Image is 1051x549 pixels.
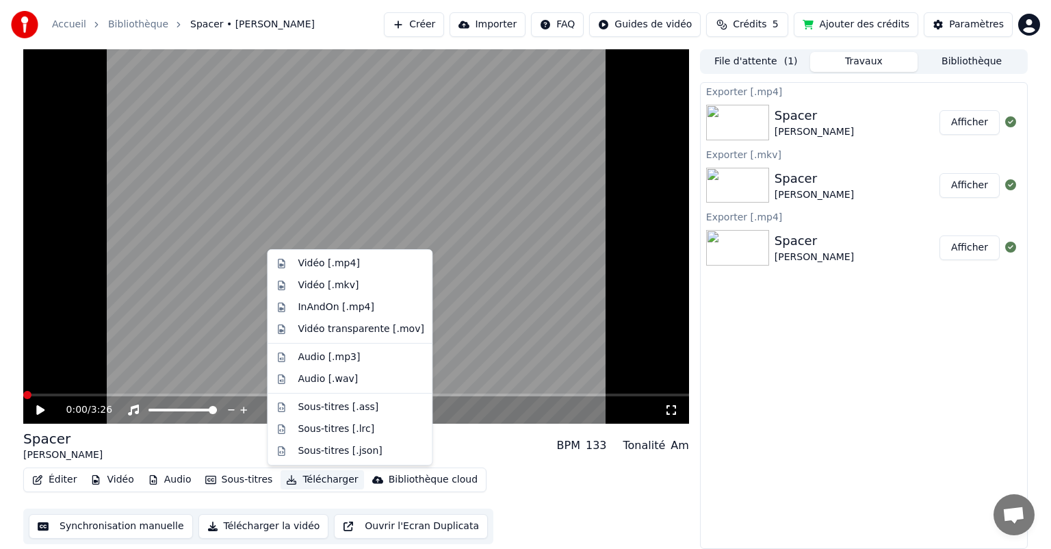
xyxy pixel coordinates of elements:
[142,470,197,489] button: Audio
[775,251,854,264] div: [PERSON_NAME]
[775,231,854,251] div: Spacer
[784,55,798,68] span: ( 1 )
[589,12,701,37] button: Guides de vidéo
[773,18,779,31] span: 5
[701,83,1027,99] div: Exporter [.mp4]
[198,514,329,539] button: Télécharger la vidéo
[994,494,1035,535] div: Ouvrir le chat
[924,12,1013,37] button: Paramètres
[298,422,374,436] div: Sous-titres [.lrc]
[794,12,918,37] button: Ajouter des crédits
[450,12,525,37] button: Importer
[775,169,854,188] div: Spacer
[298,279,359,292] div: Vidéo [.mkv]
[918,52,1026,72] button: Bibliothèque
[671,437,689,454] div: Am
[939,235,1000,260] button: Afficher
[11,11,38,38] img: youka
[531,12,584,37] button: FAQ
[701,146,1027,162] div: Exporter [.mkv]
[91,403,112,417] span: 3:26
[775,106,854,125] div: Spacer
[298,350,360,364] div: Audio [.mp3]
[52,18,315,31] nav: breadcrumb
[190,18,315,31] span: Spacer • [PERSON_NAME]
[810,52,918,72] button: Travaux
[108,18,168,31] a: Bibliothèque
[701,208,1027,225] div: Exporter [.mp4]
[939,173,1000,198] button: Afficher
[706,12,788,37] button: Crédits5
[334,514,488,539] button: Ouvrir l'Ecran Duplicata
[623,437,666,454] div: Tonalité
[298,444,382,458] div: Sous-titres [.json]
[23,429,103,448] div: Spacer
[281,470,363,489] button: Télécharger
[298,301,374,314] div: InAndOn [.mp4]
[775,125,854,139] div: [PERSON_NAME]
[298,372,358,386] div: Audio [.wav]
[389,473,478,487] div: Bibliothèque cloud
[586,437,607,454] div: 133
[66,403,88,417] span: 0:00
[23,448,103,462] div: [PERSON_NAME]
[27,470,82,489] button: Éditer
[298,257,359,270] div: Vidéo [.mp4]
[949,18,1004,31] div: Paramètres
[85,470,139,489] button: Vidéo
[298,322,424,336] div: Vidéo transparente [.mov]
[200,470,278,489] button: Sous-titres
[298,400,378,414] div: Sous-titres [.ass]
[384,12,444,37] button: Créer
[939,110,1000,135] button: Afficher
[29,514,193,539] button: Synchronisation manuelle
[52,18,86,31] a: Accueil
[702,52,810,72] button: File d'attente
[557,437,580,454] div: BPM
[66,403,99,417] div: /
[733,18,766,31] span: Crédits
[775,188,854,202] div: [PERSON_NAME]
